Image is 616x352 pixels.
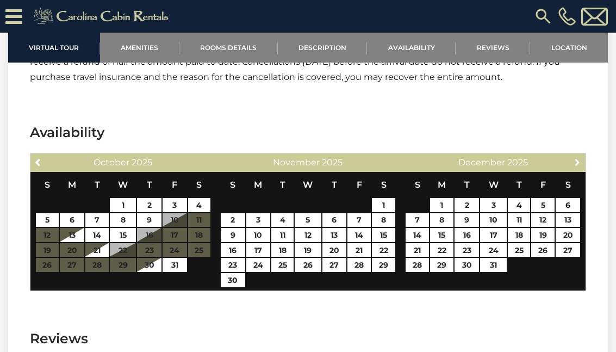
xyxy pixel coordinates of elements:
[455,213,479,227] a: 9
[230,180,235,190] span: Sunday
[137,198,161,212] a: 2
[455,198,479,212] a: 2
[531,198,555,212] a: 5
[68,180,76,190] span: Monday
[246,258,271,272] a: 24
[221,273,245,287] a: 30
[278,33,368,63] a: Description
[271,228,294,242] a: 11
[110,198,136,212] a: 1
[406,213,429,227] a: 7
[179,33,278,63] a: Rooms Details
[85,243,109,257] a: 21
[163,198,187,212] a: 3
[508,243,530,257] a: 25
[30,329,586,348] h3: Reviews
[381,180,387,190] span: Saturday
[322,243,347,257] a: 20
[556,198,580,212] a: 6
[531,213,555,227] a: 12
[430,258,453,272] a: 29
[322,213,347,227] a: 6
[221,243,245,257] a: 16
[280,180,285,190] span: Tuesday
[406,258,429,272] a: 28
[85,228,109,242] a: 14
[246,228,271,242] a: 10
[438,180,446,190] span: Monday
[94,157,129,168] span: October
[246,213,271,227] a: 3
[137,258,161,272] a: 30
[415,180,420,190] span: Sunday
[430,198,453,212] a: 1
[480,258,507,272] a: 31
[34,158,43,166] span: Previous
[45,180,50,190] span: Sunday
[456,33,530,63] a: Reviews
[273,157,320,168] span: November
[480,213,507,227] a: 10
[458,157,505,168] span: December
[8,33,100,63] a: Virtual Tour
[28,5,178,27] img: Khaki-logo.png
[271,258,294,272] a: 25
[295,243,321,257] a: 19
[246,243,271,257] a: 17
[430,243,453,257] a: 22
[30,123,586,142] h3: Availability
[571,155,584,169] a: Next
[556,243,580,257] a: 27
[347,258,371,272] a: 28
[172,180,177,190] span: Friday
[347,243,371,257] a: 21
[367,33,456,63] a: Availability
[110,213,136,227] a: 8
[508,228,530,242] a: 18
[60,228,84,242] a: 13
[455,228,479,242] a: 16
[132,157,152,168] span: 2025
[137,213,161,227] a: 9
[221,228,245,242] a: 9
[480,243,507,257] a: 24
[322,258,347,272] a: 27
[254,180,262,190] span: Monday
[430,213,453,227] a: 8
[508,213,530,227] a: 11
[36,213,59,227] a: 5
[32,155,45,169] a: Previous
[118,180,128,190] span: Wednesday
[372,198,395,212] a: 1
[406,243,429,257] a: 21
[295,213,321,227] a: 5
[372,213,395,227] a: 8
[163,258,187,272] a: 31
[147,180,152,190] span: Thursday
[430,228,453,242] a: 15
[271,243,294,257] a: 18
[372,228,395,242] a: 15
[556,213,580,227] a: 13
[455,258,479,272] a: 30
[489,180,499,190] span: Wednesday
[565,180,571,190] span: Saturday
[372,243,395,257] a: 22
[347,228,371,242] a: 14
[332,180,337,190] span: Thursday
[480,198,507,212] a: 3
[507,157,528,168] span: 2025
[100,33,179,63] a: Amenities
[303,180,313,190] span: Wednesday
[295,258,321,272] a: 26
[556,7,578,26] a: [PHONE_NUMBER]
[271,213,294,227] a: 4
[85,213,109,227] a: 7
[295,228,321,242] a: 12
[540,180,546,190] span: Friday
[455,243,479,257] a: 23
[372,258,395,272] a: 29
[530,33,608,63] a: Location
[406,228,429,242] a: 14
[517,180,522,190] span: Thursday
